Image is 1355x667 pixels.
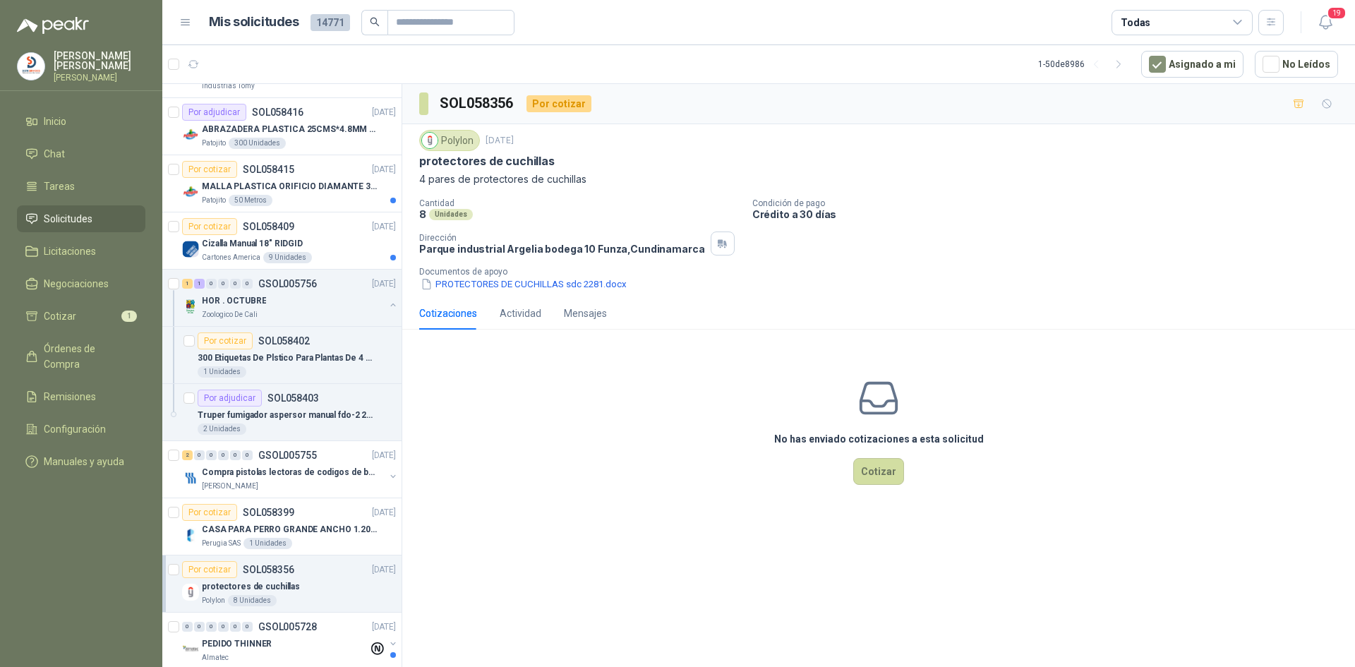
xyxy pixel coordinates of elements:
div: Actividad [500,306,541,321]
p: SOL058409 [243,222,294,232]
div: Mensajes [564,306,607,321]
div: Por cotizar [182,504,237,521]
div: 0 [206,450,217,460]
p: Patojito [202,138,226,149]
span: Solicitudes [44,211,92,227]
div: 1 [182,279,193,289]
div: 0 [194,622,205,632]
span: Chat [44,146,65,162]
p: Truper fumigador aspersor manual fdo-2 2 litros 10235 blanco [198,409,373,422]
div: 1 [194,279,205,289]
p: Compra pistolas lectoras de codigos de barras [202,466,378,479]
p: SOL058403 [267,393,319,403]
button: PROTECTORES DE CUCHILLAS sdc 2281.docx [419,277,628,292]
div: 0 [206,279,217,289]
p: MALLA PLASTICA ORIFICIO DIAMANTE 3MM [202,180,378,193]
p: Almatec [202,652,229,663]
span: Órdenes de Compra [44,341,132,372]
p: Polylon [202,595,225,606]
p: [DATE] [372,106,396,119]
p: 8 [419,208,426,220]
span: Negociaciones [44,276,109,292]
p: Cantidad [419,198,741,208]
img: Company Logo [18,53,44,80]
p: SOL058402 [258,336,310,346]
a: 0 0 0 0 0 0 GSOL005728[DATE] Company LogoPEDIDO THINNERAlmatec [182,618,399,663]
a: Chat [17,140,145,167]
p: [DATE] [372,277,396,291]
a: Cotizar1 [17,303,145,330]
img: Company Logo [182,184,199,200]
a: 1 1 0 0 0 0 GSOL005756[DATE] Company LogoHOR . OCTUBREZoologico De Cali [182,275,399,320]
div: 2 [182,450,193,460]
h3: No has enviado cotizaciones a esta solicitud [774,431,984,447]
span: 1 [121,311,137,322]
p: PEDIDO THINNER [202,637,272,651]
div: Por cotizar [182,161,237,178]
div: Por cotizar [526,95,591,112]
span: Cotizar [44,308,76,324]
a: Por adjudicarSOL058403Truper fumigador aspersor manual fdo-2 2 litros 10235 blanco2 Unidades [162,384,402,441]
p: ABRAZADERA PLASTICA 25CMS*4.8MM NEGRA [202,123,378,136]
button: 19 [1313,10,1338,35]
div: 1 Unidades [243,538,292,549]
div: 8 Unidades [228,595,277,606]
button: Asignado a mi [1141,51,1243,78]
div: 0 [242,622,253,632]
div: Por cotizar [182,218,237,235]
p: [DATE] [372,449,396,462]
img: Company Logo [182,469,199,486]
p: SOL058399 [243,507,294,517]
a: Por adjudicarSOL058416[DATE] Company LogoABRAZADERA PLASTICA 25CMS*4.8MM NEGRAPatojito300 Unidades [162,98,402,155]
span: Tareas [44,179,75,194]
div: 0 [230,450,241,460]
div: 0 [230,279,241,289]
span: Manuales y ayuda [44,454,124,469]
img: Company Logo [182,641,199,658]
p: HOR . OCTUBRE [202,294,266,308]
span: search [370,17,380,27]
p: GSOL005728 [258,622,317,632]
div: 0 [230,622,241,632]
div: Cotizaciones [419,306,477,321]
p: Crédito a 30 días [752,208,1349,220]
div: Por adjudicar [198,390,262,407]
div: Por adjudicar [182,104,246,121]
a: Órdenes de Compra [17,335,145,378]
p: SOL058415 [243,164,294,174]
p: [PERSON_NAME] [54,73,145,82]
div: 0 [218,450,229,460]
p: [DATE] [372,506,396,519]
a: 2 0 0 0 0 0 GSOL005755[DATE] Company LogoCompra pistolas lectoras de codigos de barras[PERSON_NAME] [182,447,399,492]
a: Por cotizarSOL058356[DATE] Company Logoprotectores de cuchillasPolylon8 Unidades [162,555,402,613]
button: No Leídos [1255,51,1338,78]
div: Por cotizar [182,561,237,578]
img: Company Logo [182,126,199,143]
p: [DATE] [372,563,396,577]
h1: Mis solicitudes [209,12,299,32]
div: 300 Unidades [229,138,286,149]
a: Por cotizarSOL058402300 Etiquetas De Plstico Para Plantas De 4 Pulgadas, Etiquet1 Unidades [162,327,402,384]
p: Perugia SAS [202,538,241,549]
div: 1 - 50 de 8986 [1038,53,1130,76]
a: Licitaciones [17,238,145,265]
p: GSOL005756 [258,279,317,289]
div: Unidades [429,209,473,220]
div: 2 Unidades [198,423,246,435]
img: Company Logo [182,527,199,543]
span: Inicio [44,114,66,129]
a: Configuración [17,416,145,443]
p: Documentos de apoyo [419,267,1349,277]
div: Polylon [419,130,480,151]
a: Tareas [17,173,145,200]
img: Company Logo [422,133,438,148]
div: Por cotizar [198,332,253,349]
span: Licitaciones [44,244,96,259]
div: 0 [218,622,229,632]
img: Company Logo [182,298,199,315]
img: Logo peakr [17,17,89,34]
span: 19 [1327,6,1347,20]
div: 9 Unidades [263,252,312,263]
p: Industrias Tomy [202,80,255,92]
div: 0 [218,279,229,289]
